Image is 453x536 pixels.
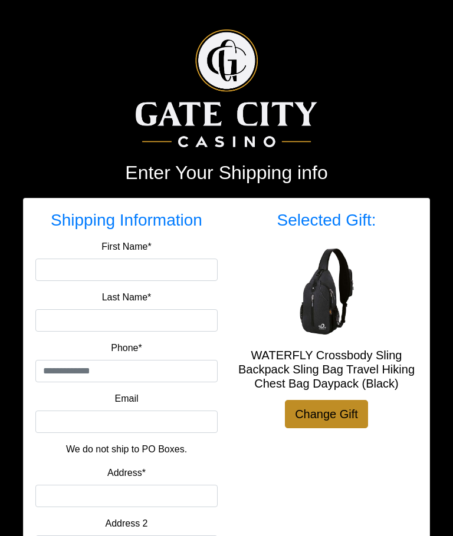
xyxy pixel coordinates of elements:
[235,210,418,230] h3: Selected Gift:
[105,517,147,531] label: Address 2
[107,466,146,480] label: Address*
[235,348,418,391] h5: WATERFLY Crossbody Sling Backpack Sling Bag Travel Hiking Chest Bag Daypack (Black)
[280,244,374,339] img: WATERFLY Crossbody Sling Backpack Sling Bag Travel Hiking Chest Bag Daypack (Black)
[101,240,151,254] label: First Name*
[35,210,218,230] h3: Shipping Information
[136,29,317,147] img: Logo
[23,161,430,184] h2: Enter Your Shipping info
[114,392,138,406] label: Email
[285,400,368,428] a: Change Gift
[44,442,209,456] p: We do not ship to PO Boxes.
[102,290,152,305] label: Last Name*
[111,341,142,355] label: Phone*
